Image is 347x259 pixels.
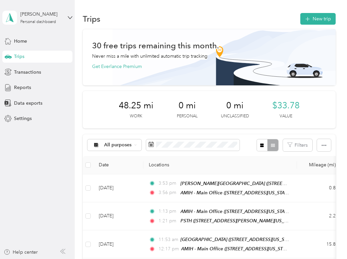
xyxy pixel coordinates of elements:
[104,143,132,147] span: All purposes
[92,63,142,70] button: Get Everlance Premium
[158,217,178,225] span: 1:21 pm
[179,100,196,111] span: 0 mi
[14,53,24,60] span: Trips
[297,230,341,258] td: 15.8
[93,174,143,202] td: [DATE]
[112,29,336,85] img: Banner
[83,15,100,22] h1: Trips
[4,249,38,256] button: Help center
[181,218,299,224] span: PSTH ([STREET_ADDRESS][PERSON_NAME][US_STATE])
[93,156,143,174] th: Date
[181,237,297,242] span: [GEOGRAPHIC_DATA] ([STREET_ADDRESS][US_STATE])
[119,100,153,111] span: 48.25 mi
[221,113,249,119] p: Unclassified
[143,156,297,174] th: Locations
[158,180,178,187] span: 3:53 pm
[20,20,56,24] div: Personal dashboard
[92,53,208,60] p: Never miss a mile with unlimited automatic trip tracking
[14,38,27,45] span: Home
[14,115,32,122] span: Settings
[226,100,244,111] span: 0 mi
[20,11,62,18] div: [PERSON_NAME]
[158,189,178,196] span: 3:56 pm
[297,156,341,174] th: Mileage (mi)
[297,202,341,230] td: 2.2
[272,100,300,111] span: $33.78
[280,113,292,119] p: Value
[300,13,336,25] button: New trip
[181,246,293,252] span: AMIH - Main Office ([STREET_ADDRESS][US_STATE])
[14,84,31,91] span: Reports
[14,69,41,76] span: Transactions
[130,113,142,119] p: Work
[181,190,292,196] span: AMIH - Main Office ([STREET_ADDRESS][US_STATE])
[283,139,312,151] button: Filters
[158,236,178,243] span: 11:53 am
[93,202,143,230] td: [DATE]
[92,42,219,49] h1: 30 free trips remaining this month.
[93,230,143,258] td: [DATE]
[297,174,341,202] td: 0.8
[158,208,178,215] span: 1:13 pm
[181,209,292,214] span: AMIH - Main Office ([STREET_ADDRESS][US_STATE])
[158,245,178,253] span: 12:17 pm
[14,100,42,107] span: Data exports
[177,113,198,119] p: Personal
